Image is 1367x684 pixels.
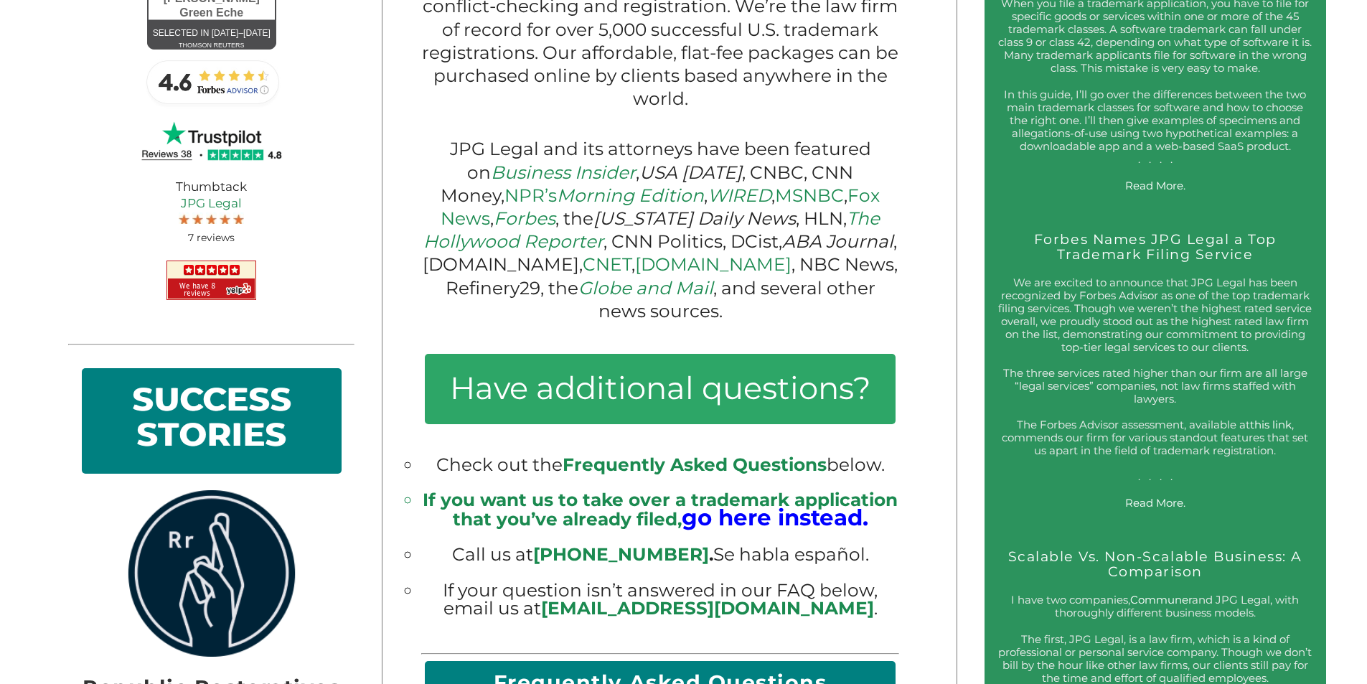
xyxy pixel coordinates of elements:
em: USA [DATE] [639,161,742,183]
a: NPR’sMorning Edition [504,184,704,206]
a: [EMAIL_ADDRESS][DOMAIN_NAME] [541,597,874,619]
img: website_grey.svg [23,37,34,49]
a: WIRED [708,184,771,206]
a: Forbes Names JPG Legal a Top Trademark Filing Service [1034,231,1277,263]
img: Forbes-Advisor-Rating-JPG-Legal.jpg [140,53,283,111]
img: logo_orange.svg [23,23,34,34]
div: Domain: [DOMAIN_NAME] [37,37,158,49]
div: Selected in [DATE]–[DATE] [147,25,276,42]
img: Screen-Shot-2017-10-03-at-11.31.22-PM.jpg [206,212,217,224]
a: Read More. [1125,496,1185,510]
a: MSNBC [775,184,844,206]
img: JPG Legal [166,261,256,300]
em: ABA Journal [782,230,893,252]
p: I have two companies, and JPG Legal, with thoroughly different business models. [998,594,1312,619]
a: Forbes [494,207,555,229]
div: Keywords by Traffic [159,85,242,94]
span: 7 reviews [188,231,235,244]
a: Read More. [1125,179,1185,192]
img: Screen-Shot-2017-10-03-at-11.31.22-PM.jpg [192,212,203,224]
a: CNET [583,253,631,275]
a: [PHONE_NUMBER]‬ [533,543,709,565]
li: Check out the below. [421,456,900,474]
em: Morning Edition [557,184,704,206]
img: JPG Legal TrustPilot 4.8 Stars 38 Reviews [140,118,283,164]
h3: Have additional questions? [425,354,895,424]
li: Call us at Se habla español. [421,545,900,563]
em: [US_STATE] Daily News [593,207,796,229]
a: Business Insider [491,161,636,183]
a: JPG Legal [79,195,344,212]
div: thomson reuters [147,37,276,54]
div: Thumbtack [68,168,354,257]
a: this link [1250,418,1292,431]
li: If you want us to take over a trademark application that you’ve already filed, [421,491,900,528]
img: Screen-Shot-2017-10-03-at-11.31.22-PM.jpg [179,212,189,224]
img: Screen-Shot-2017-10-03-at-11.31.22-PM.jpg [233,212,244,224]
div: v 4.0.25 [40,23,70,34]
a: Globe and Mail [578,277,713,299]
a: The Hollywood Reporter [423,207,880,252]
span: Frequently Asked Questions [563,454,827,475]
img: tab_keywords_by_traffic_grey.svg [143,83,154,95]
p: JPG Legal and its attorneys have been featured on , , CNBC, CNN Money, , , , , , the , HLN, , CNN... [421,137,900,322]
div: Domain Overview [55,85,128,94]
li: If your question isn’t answered in our FAQ below, email us at . [421,581,900,617]
h2: SUCCESS STORIES [95,382,328,460]
img: tab_domain_overview_orange.svg [39,83,50,95]
a: go here instead. [682,508,868,530]
a: Scalable Vs. Non-Scalable Business: A Comparison [1008,548,1302,580]
a: Communer [1130,593,1192,606]
p: We are excited to announce that JPG Legal has been recognized by Forbes Advisor as one of the top... [998,276,1312,483]
img: Screen-Shot-2017-10-03-at-11.31.22-PM.jpg [220,212,230,224]
b: . [533,543,713,565]
img: rrlogo.png [123,490,301,657]
a: [DOMAIN_NAME] [635,253,791,275]
p: In this guide, I’ll go over the differences between the two main trademark classes for software a... [998,88,1312,166]
big: go here instead. [682,504,868,531]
